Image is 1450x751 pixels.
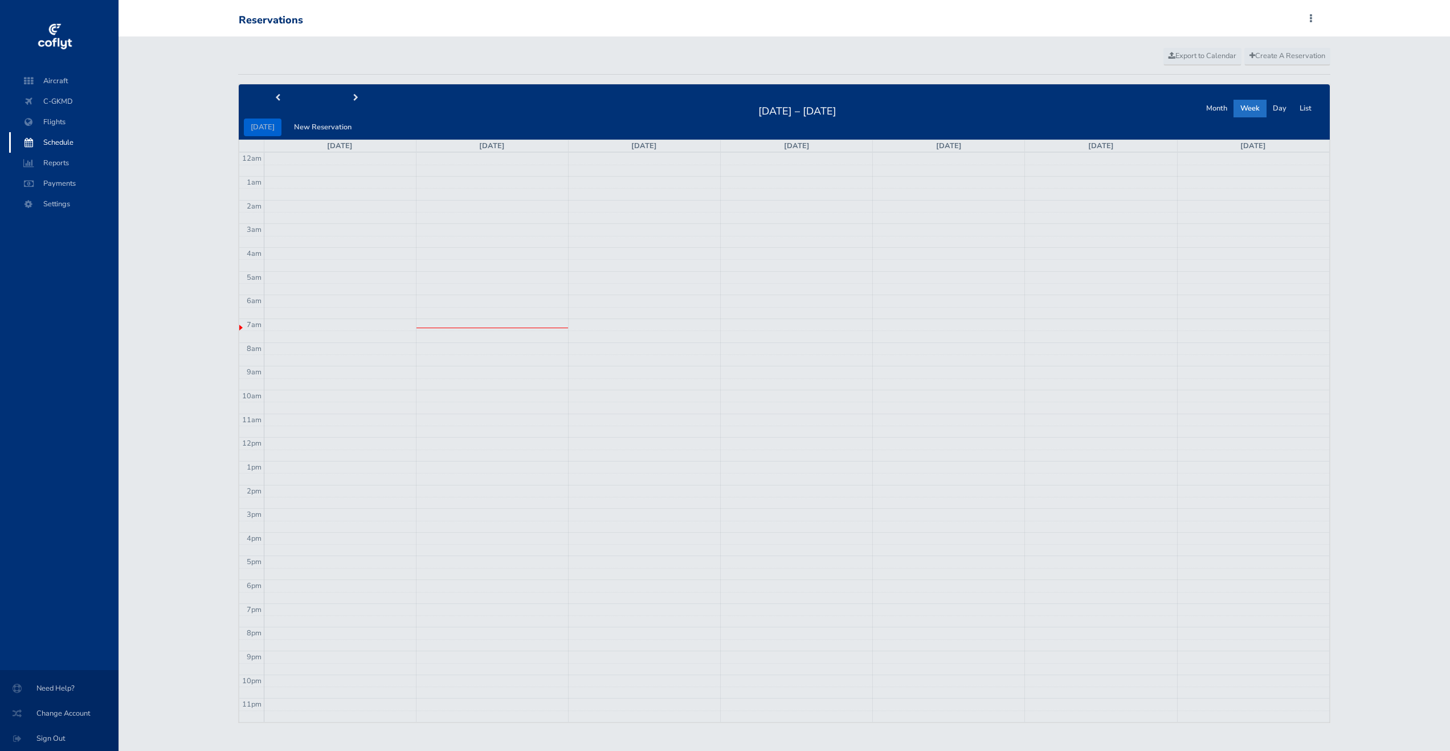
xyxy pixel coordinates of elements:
button: New Reservation [287,119,358,136]
button: Month [1199,100,1234,117]
a: [DATE] [1088,141,1114,151]
span: 12pm [242,438,262,448]
span: 12am [242,153,262,164]
div: Reservations [239,14,303,27]
span: 2am [247,201,262,211]
span: 9am [247,367,262,377]
span: 6am [247,296,262,306]
span: Create A Reservation [1249,51,1325,61]
span: Need Help? [14,678,105,699]
span: Sign Out [14,728,105,749]
a: [DATE] [479,141,505,151]
span: Flights [21,112,107,132]
span: 3pm [247,509,262,520]
span: Aircraft [21,71,107,91]
span: 5am [247,272,262,283]
span: C-GKMD [21,91,107,112]
span: 3am [247,225,262,235]
span: 1pm [247,462,262,472]
button: List [1293,100,1318,117]
span: 2pm [247,486,262,496]
h2: [DATE] – [DATE] [751,102,843,118]
span: Settings [21,194,107,214]
span: 1am [247,177,262,187]
button: next [317,89,395,107]
span: 11pm [242,699,262,709]
span: 4am [247,248,262,259]
button: Day [1266,100,1293,117]
a: [DATE] [327,141,353,151]
span: Change Account [14,703,105,724]
span: 8am [247,344,262,354]
a: Export to Calendar [1163,48,1241,65]
a: Create A Reservation [1244,48,1330,65]
span: 4pm [247,533,262,544]
span: 5pm [247,557,262,567]
span: 7pm [247,605,262,615]
span: 10am [242,391,262,401]
span: Export to Calendar [1169,51,1236,61]
span: 9pm [247,652,262,662]
span: 7am [247,320,262,330]
a: [DATE] [631,141,657,151]
span: 8pm [247,628,262,638]
span: 6pm [247,581,262,591]
span: Schedule [21,132,107,153]
a: [DATE] [784,141,810,151]
a: [DATE] [936,141,962,151]
span: 10pm [242,676,262,686]
a: [DATE] [1240,141,1266,151]
span: Reports [21,153,107,173]
button: [DATE] [244,119,281,136]
span: Payments [21,173,107,194]
span: 11am [242,415,262,425]
button: Week [1233,100,1267,117]
button: prev [239,89,317,107]
img: coflyt logo [36,20,73,54]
